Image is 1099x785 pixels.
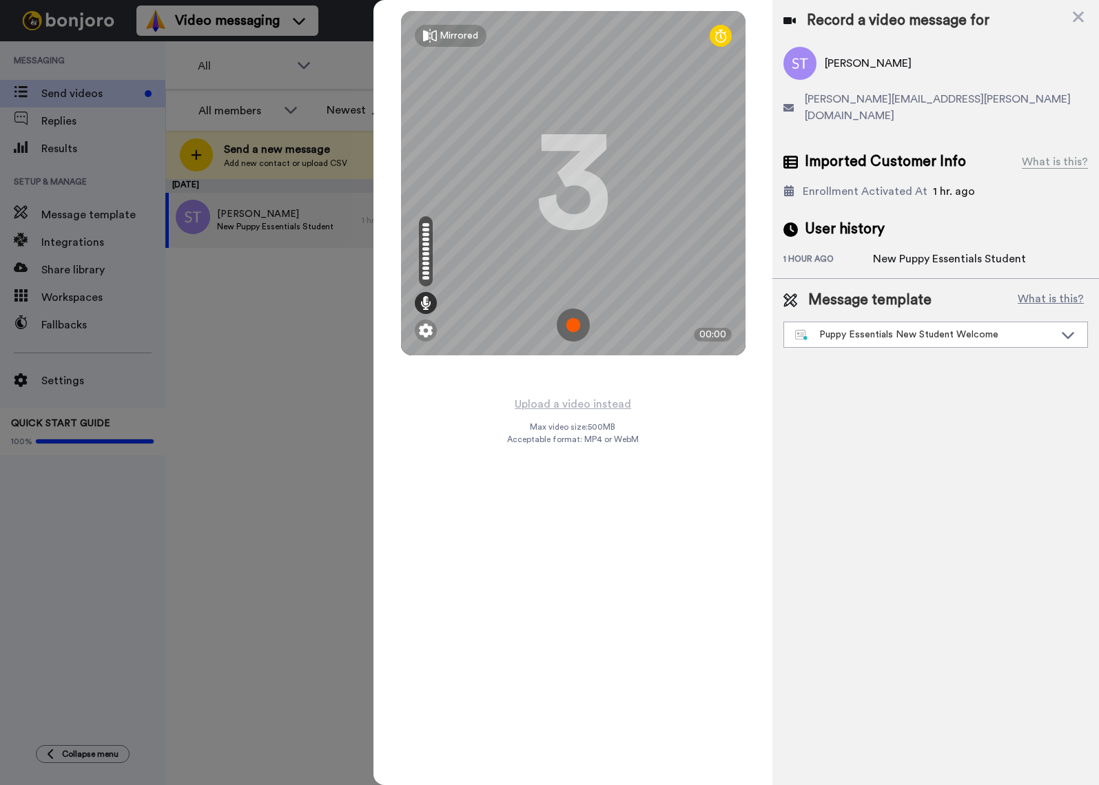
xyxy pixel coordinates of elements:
div: What is this? [1022,154,1088,170]
div: New Puppy Essentials Student [873,251,1026,267]
span: User history [805,219,885,240]
span: 1 hr. ago [933,186,975,197]
img: ic_record_start.svg [557,308,590,342]
button: What is this? [1014,290,1088,311]
span: [PERSON_NAME][EMAIL_ADDRESS][PERSON_NAME][DOMAIN_NAME] [805,91,1088,124]
img: ic_gear.svg [419,324,433,337]
span: Max video size: 500 MB [531,421,616,432]
span: Message template [808,290,932,311]
button: Upload a video instead [511,395,635,413]
div: 00:00 [694,328,732,342]
div: 3 [535,132,611,235]
div: Enrollment Activated At [803,183,927,200]
span: Acceptable format: MP4 or WebM [507,434,639,445]
span: Imported Customer Info [805,151,966,172]
div: Puppy Essentials New Student Welcome [795,328,1054,342]
div: 1 hour ago [783,253,873,267]
img: nextgen-template.svg [795,330,808,341]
